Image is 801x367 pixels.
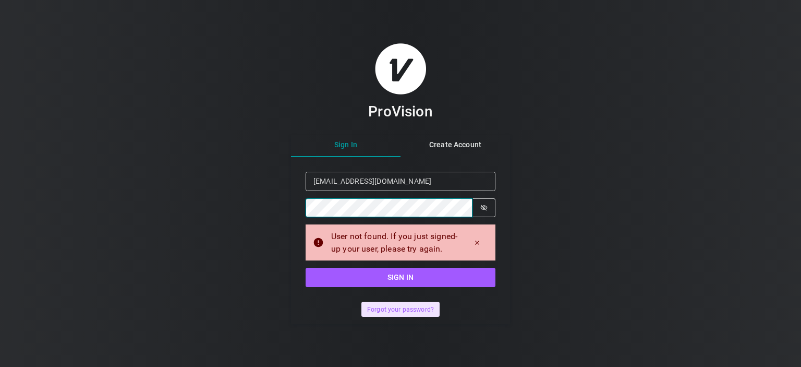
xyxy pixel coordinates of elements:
button: Create Account [400,134,510,157]
button: Show password [472,198,495,218]
input: Email [306,172,495,191]
button: Forgot your password? [361,302,439,317]
button: Dismiss alert [466,235,488,250]
h3: ProVision [368,102,432,121]
button: Sign in [306,268,495,287]
div: User not found. If you just signed-up your user, please try again. [331,230,459,255]
button: Sign In [291,134,400,157]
